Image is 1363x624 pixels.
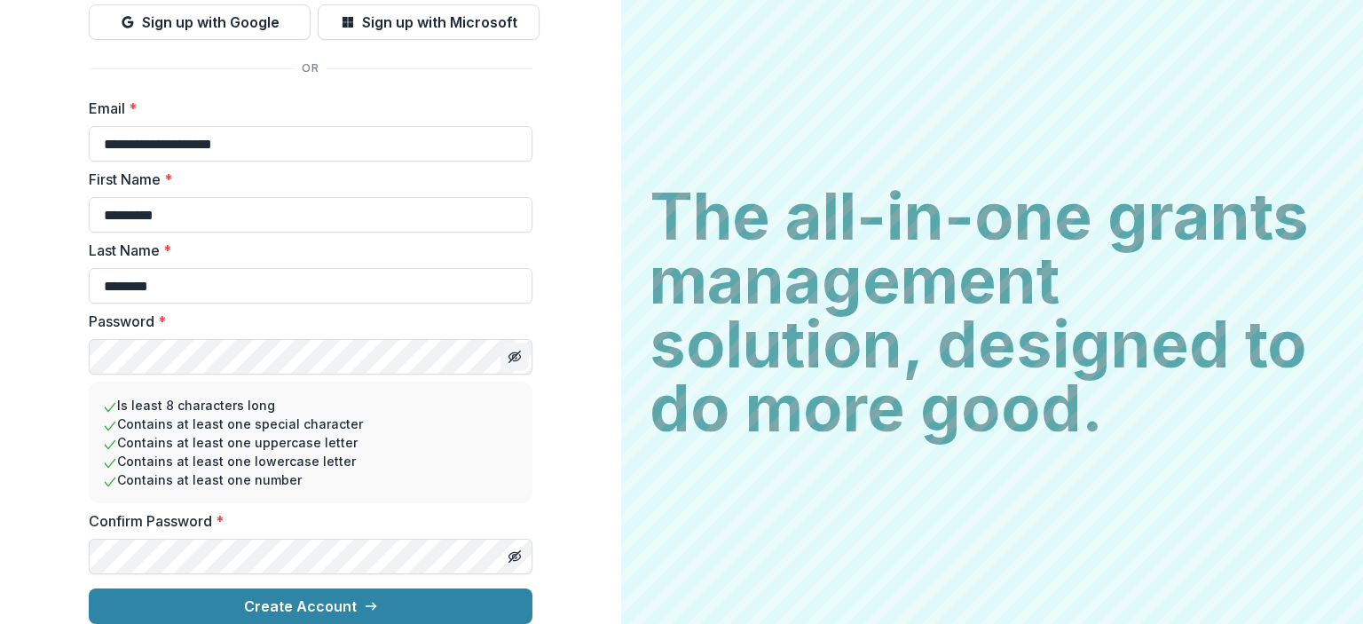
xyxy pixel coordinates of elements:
[89,169,522,190] label: First Name
[89,240,522,261] label: Last Name
[89,588,532,624] button: Create Account
[89,98,522,119] label: Email
[500,542,529,571] button: Toggle password visibility
[103,452,518,470] li: Contains at least one lowercase letter
[500,343,529,371] button: Toggle password visibility
[103,396,518,415] li: Is least 8 characters long
[318,4,540,40] button: Sign up with Microsoft
[103,433,518,452] li: Contains at least one uppercase letter
[89,311,522,332] label: Password
[103,470,518,489] li: Contains at least one number
[89,510,522,532] label: Confirm Password
[89,4,311,40] button: Sign up with Google
[103,415,518,433] li: Contains at least one special character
